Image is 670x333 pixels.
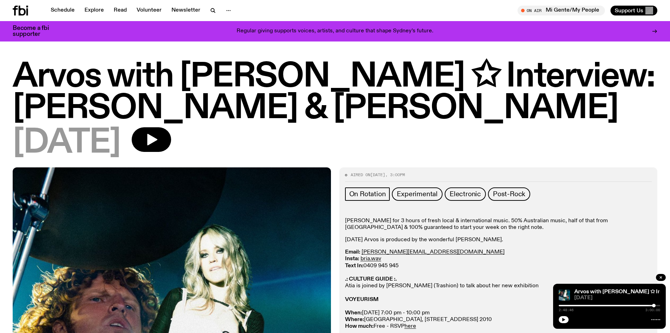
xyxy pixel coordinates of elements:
[361,256,381,262] a: bria.wav
[13,127,120,159] span: [DATE]
[645,308,660,312] span: 3:00:00
[397,190,438,198] span: Experimental
[13,61,657,124] h1: Arvos with [PERSON_NAME] ✩ Interview: [PERSON_NAME] & [PERSON_NAME]
[385,172,405,178] span: , 3:00pm
[370,172,385,178] span: [DATE]
[488,187,530,201] a: Post-Rock
[405,324,416,329] a: here
[345,310,362,316] strong: When:
[345,256,359,262] strong: Insta:
[349,190,386,198] span: On Rotation
[559,308,574,312] span: 2:48:46
[559,289,570,301] img: A drummer with the NO MUSIC ON A DEAD PLANET tshirt, annie hamilton in a white tee and black skir...
[345,324,374,329] strong: How much:
[13,25,58,37] h3: Become a fbi supporter
[345,317,364,322] strong: Where:
[345,276,397,282] strong: .: CULTURE GUIDE :.
[345,218,652,231] p: [PERSON_NAME] for 3 hours of fresh local & international music. ​50% Australian music, half of th...
[445,187,486,201] a: Electronic
[345,263,363,269] strong: Text In:
[450,190,481,198] span: Electronic
[80,6,108,15] a: Explore
[345,187,390,201] a: On Rotation
[615,7,643,14] span: Support Us
[109,6,131,15] a: Read
[392,187,443,201] a: Experimental
[237,28,433,34] p: Regular giving supports voices, artists, and culture that shape Sydney’s future.
[167,6,205,15] a: Newsletter
[518,6,605,15] button: On AirMi Gente/My People
[132,6,166,15] a: Volunteer
[610,6,657,15] button: Support Us
[574,295,660,301] span: [DATE]
[46,6,79,15] a: Schedule
[345,249,360,255] strong: Email:
[493,190,525,198] span: Post-Rock
[351,172,370,178] span: Aired on
[345,297,378,302] strong: VOYEURISM
[345,237,652,243] p: [DATE] Arvos is produced by the wonderful [PERSON_NAME].
[362,249,505,255] a: [PERSON_NAME][EMAIL_ADDRESS][DOMAIN_NAME]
